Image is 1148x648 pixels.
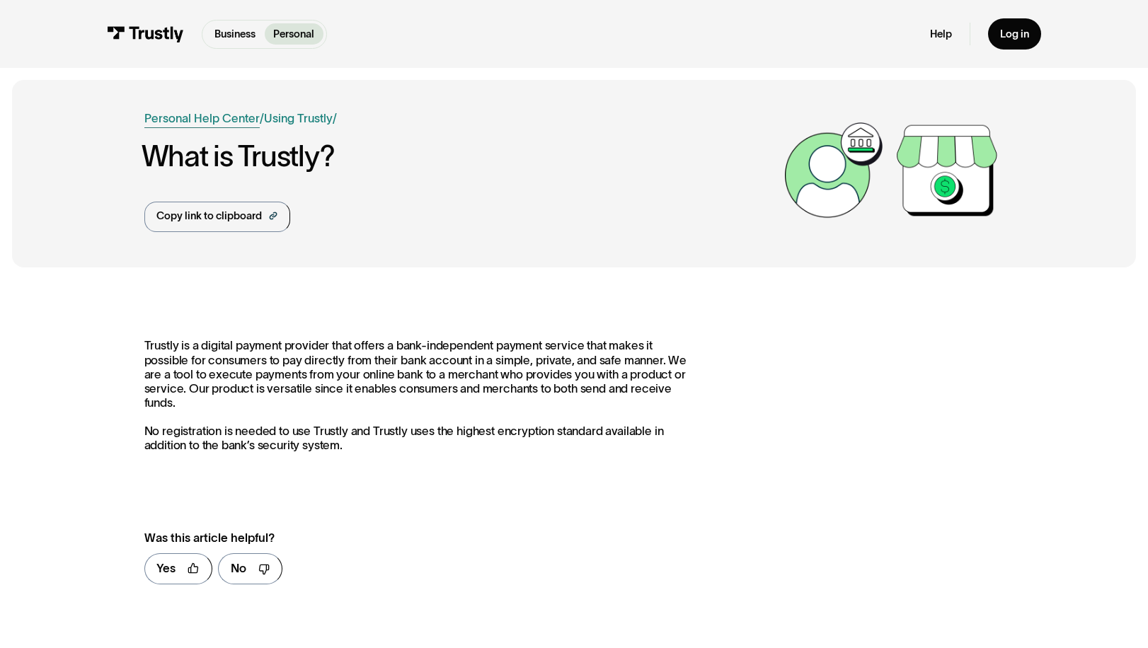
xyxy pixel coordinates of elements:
[144,529,666,547] div: Was this article helpful?
[144,110,260,127] a: Personal Help Center
[988,18,1041,50] a: Log in
[144,553,212,584] a: Yes
[260,110,264,127] div: /
[273,26,314,42] p: Personal
[930,28,952,41] a: Help
[333,110,337,127] div: /
[264,112,333,125] a: Using Trustly
[144,338,698,452] p: Trustly is a digital payment provider that offers a bank-independent payment service that makes i...
[156,560,176,577] div: Yes
[265,23,323,45] a: Personal
[107,26,184,42] img: Trustly Logo
[1000,28,1029,41] div: Log in
[214,26,256,42] p: Business
[231,560,246,577] div: No
[205,23,264,45] a: Business
[156,209,262,224] div: Copy link to clipboard
[144,202,290,232] a: Copy link to clipboard
[218,553,282,584] a: No
[142,139,778,172] h1: What is Trustly?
